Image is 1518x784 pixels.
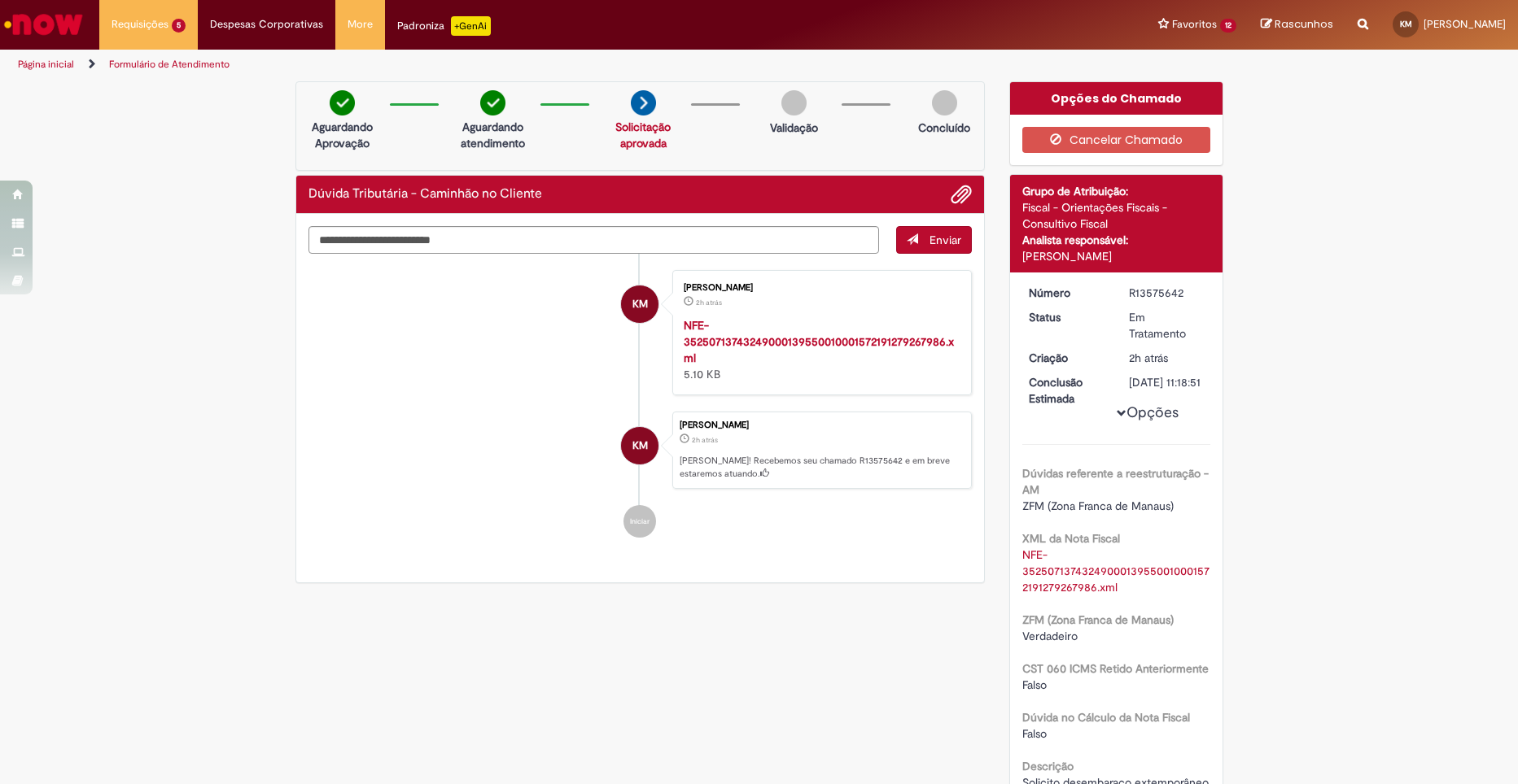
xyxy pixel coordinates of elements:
[1129,351,1168,365] time: 29/09/2025 10:18:49
[951,184,972,205] button: Adicionar anexos
[303,119,382,151] p: Aguardando Aprovação
[397,16,491,36] div: Padroniza
[1129,374,1205,390] div: [DATE] 11:18:51
[308,226,880,254] textarea: Digite sua mensagem aqui...
[172,19,186,33] span: 5
[680,455,963,480] p: [PERSON_NAME]! Recebemos seu chamado R13575642 e em breve estaremos atuando.
[1275,16,1333,32] span: Rascunhos
[1129,309,1205,342] div: Em Tratamento
[1220,19,1236,33] span: 12
[684,318,954,365] a: NFE-35250713743249000139550010001572191279267986.xml
[1022,547,1210,595] a: Download de NFE-35250713743249000139550010001572191279267986.xml
[348,16,373,33] span: More
[930,233,961,247] span: Enviar
[1022,710,1190,725] b: Dúvida no Cálculo da Nota Fiscal
[631,90,656,115] img: arrow-next.png
[1022,612,1174,627] b: ZFM (Zona Franca de Manaus)
[1022,499,1174,513] span: ZFM (Zona Franca de Manaus)
[896,226,972,254] button: Enviar
[1261,17,1333,33] a: Rascunhos
[680,420,963,430] div: [PERSON_NAME]
[684,283,955,293] div: [PERSON_NAME]
[112,16,168,33] span: Requisições
[1022,677,1047,692] span: Falso
[621,427,658,464] div: Karen Vargas Martins
[453,119,532,151] p: Aguardando atendimento
[932,90,957,115] img: img-circle-grey.png
[308,412,973,490] li: Karen Vargas Martins
[12,50,1000,80] ul: Trilhas de página
[1017,374,1117,407] dt: Conclusão Estimada
[1022,726,1047,741] span: Falso
[632,285,648,324] span: KM
[1172,16,1217,33] span: Favoritos
[1017,309,1117,325] dt: Status
[684,317,955,382] div: 5.10 KB
[1022,466,1209,497] b: Dúvidas referente a reestruturação - AM
[770,120,818,136] p: Validação
[632,426,648,465] span: KM
[1022,248,1210,264] div: [PERSON_NAME]
[696,298,722,307] span: 2h atrás
[480,90,505,115] img: check-circle-green.png
[1129,350,1205,366] div: 29/09/2025 10:18:49
[692,435,718,445] span: 2h atrás
[1129,351,1168,365] span: 2h atrás
[1022,661,1209,676] b: CST 060 ICMS Retido Anteriormente
[1022,531,1120,546] b: XML da Nota Fiscal
[1010,82,1223,115] div: Opções do Chamado
[918,120,970,136] p: Concluído
[330,90,355,115] img: check-circle-green.png
[1022,759,1074,773] b: Descrição
[451,16,491,36] p: +GenAi
[1129,285,1205,301] div: R13575642
[210,16,323,33] span: Despesas Corporativas
[1022,127,1210,153] button: Cancelar Chamado
[621,285,658,323] div: Karen Vargas Martins
[308,187,542,202] h2: Dúvida Tributária - Caminhão no Cliente Histórico de tíquete
[692,435,718,445] time: 29/09/2025 10:18:49
[2,8,85,41] img: ServiceNow
[308,254,973,555] ul: Histórico de tíquete
[109,58,230,71] a: Formulário de Atendimento
[1022,629,1078,643] span: Verdadeiro
[1400,19,1412,29] span: KM
[1022,183,1210,199] div: Grupo de Atribuição:
[696,298,722,307] time: 29/09/2025 10:18:01
[615,120,671,150] a: Solicitação aprovada
[1424,17,1506,31] span: [PERSON_NAME]
[1022,232,1210,248] div: Analista responsável:
[1022,199,1210,232] div: Fiscal - Orientações Fiscais - Consultivo Fiscal
[18,58,74,71] a: Página inicial
[1017,285,1117,301] dt: Número
[1017,350,1117,366] dt: Criação
[781,90,807,115] img: img-circle-grey.png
